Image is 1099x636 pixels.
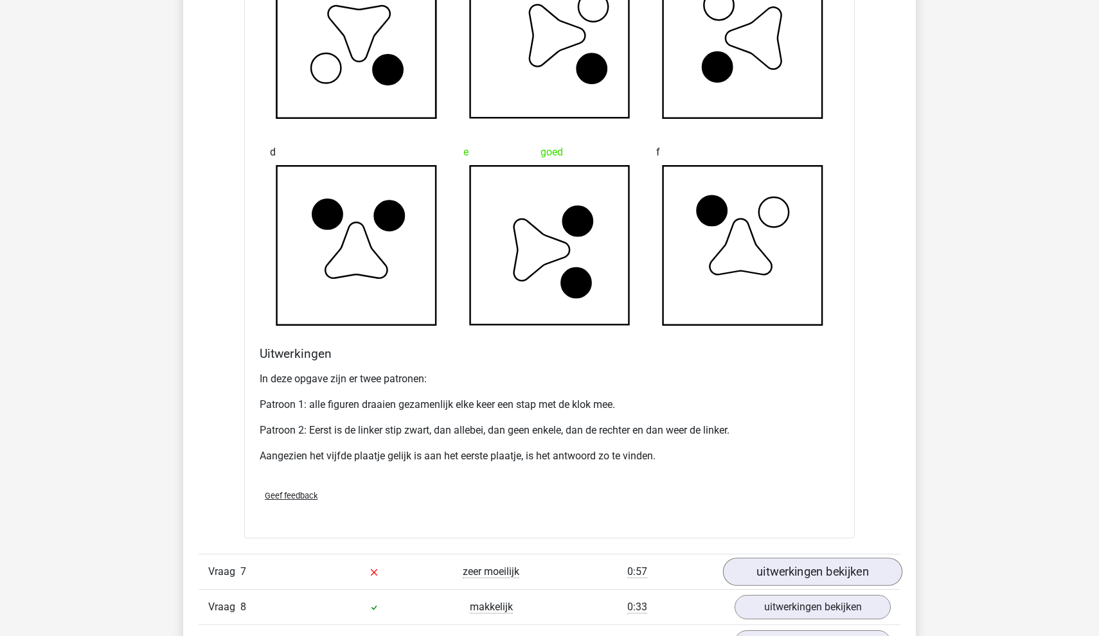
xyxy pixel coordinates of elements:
[265,491,317,500] span: Geef feedback
[260,371,839,387] p: In deze opgave zijn er twee patronen:
[240,601,246,613] span: 8
[627,601,647,614] span: 0:33
[208,564,240,579] span: Vraag
[627,565,647,578] span: 0:57
[260,397,839,412] p: Patroon 1: alle figuren draaien gezamenlijk elke keer een stap met de klok mee.
[270,139,276,165] span: d
[260,346,839,361] h4: Uitwerkingen
[240,565,246,578] span: 7
[723,558,902,586] a: uitwerkingen bekijken
[656,139,660,165] span: f
[463,565,519,578] span: zeer moeilijk
[208,599,240,615] span: Vraag
[463,139,636,165] div: goed
[260,448,839,464] p: Aangezien het vijfde plaatje gelijk is aan het eerste plaatje, is het antwoord zo te vinden.
[463,139,469,165] span: e
[735,595,891,619] a: uitwerkingen bekijken
[260,423,839,438] p: Patroon 2: Eerst is de linker stip zwart, dan allebei, dan geen enkele, dan de rechter en dan wee...
[470,601,513,614] span: makkelijk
